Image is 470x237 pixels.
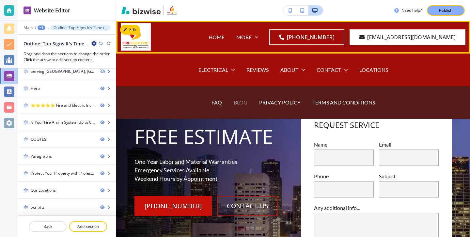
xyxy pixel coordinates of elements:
p: ELECTRICAL [198,66,228,73]
a: [EMAIL_ADDRESS][DOMAIN_NAME] [350,29,465,45]
div: DragServing [GEOGRAPHIC_DATA], [GEOGRAPHIC_DATA] and the Bay AreaEmail: [EMAIL_ADDRESS] [18,63,116,80]
div: Paragraphs [31,153,52,159]
button: Back [29,221,67,232]
div: QUOTES [31,136,46,142]
img: Drag [23,154,28,159]
p: HOME [209,33,225,41]
h3: Drag and drop the sections to change the order. Click the arrow to edit section content. [23,51,111,63]
img: Your Logo [166,5,178,16]
div: DragQUOTES [18,131,116,148]
img: Drag [23,103,28,108]
div: Hero [31,86,40,91]
p: Request Service [314,120,379,130]
h2: Website Editor [34,7,70,14]
img: Drag [23,86,28,91]
p: Email [379,141,439,148]
img: Drag [23,69,28,74]
div: DragProtect Your Property with Professional Inspections [18,165,116,182]
p: Outline: Top Signs It’s Time to Upgrade Your Fire Alarm System: [54,25,107,30]
p: Phone [314,172,374,180]
button: contact us [217,196,278,216]
button: Main [23,25,33,30]
img: Drag [23,120,28,125]
p: BLOG [234,99,247,106]
img: editor icon [23,7,31,14]
div: Our Locations [31,187,56,193]
p: LOCATIONS [359,66,388,73]
button: +1 [38,25,45,30]
div: DragIs Your Fire Alarm System Up to Code? Heres How to Check [18,114,116,131]
img: Drag [23,205,28,210]
p: Publish [439,8,453,13]
button: Publish [427,5,465,16]
button: Outline: Top Signs It’s Time to Upgrade Your Fire Alarm System: [50,25,111,30]
p: Add Section [70,224,106,229]
img: Bizwise Logo [121,7,161,14]
div: Drag⭐⭐⭐⭐⭐ Fire and Electric Inc exceeded my expectations with their exit sign installation servic... [18,97,116,114]
a: [PHONE_NUMBER] [134,196,212,216]
p: Any additional info... [314,204,439,212]
p: REVIEWS [246,66,269,73]
p: MORE [236,33,252,41]
p: TERMS AND CONDITIONS [312,99,375,106]
h3: Need help? [401,8,422,13]
button: Add Section [69,221,107,232]
p: Subject [379,172,439,180]
h2: Outline: Top Signs It’s Time to Upgrade Your Fire Alarm System: [23,40,89,47]
p: Back [29,224,66,229]
div: Script 3 [31,204,44,210]
div: DragHero [18,80,116,97]
div: Protect Your Property with Professional Inspections [31,170,95,176]
img: Drag [23,188,28,193]
div: ⭐⭐⭐⭐⭐ Fire and Electric Inc exceeded my expectations with their exit sign installation service. T... [31,103,95,108]
div: DragScript 3 [18,199,116,215]
div: DragOur Locations [18,182,116,198]
p: Emergency Services Available [134,166,285,175]
p: Weekend Hours by Appointment [134,175,285,183]
div: Serving San Francisco County, CA and the Bay AreaEmail: fireandelectric8@gmail.com-1 [31,69,95,74]
p: Name [314,141,374,148]
img: Drag [23,171,28,176]
p: ABOUT [280,66,298,73]
img: Drag [23,137,28,142]
img: Fire and Electric Inc [121,23,151,51]
button: Edit [120,25,140,35]
p: CONTACT [317,66,341,73]
div: DragParagraphs [18,148,116,165]
p: FAQ [211,99,222,106]
a: [PHONE_NUMBER] [269,29,344,45]
h1: Free Estimate [134,124,285,150]
p: One-Year Labor and Material Warranties [134,158,285,166]
div: Is Your Fire Alarm System Up to Code? Heres How to Check [31,119,95,125]
p: PRIVACY POLICY [259,99,301,106]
